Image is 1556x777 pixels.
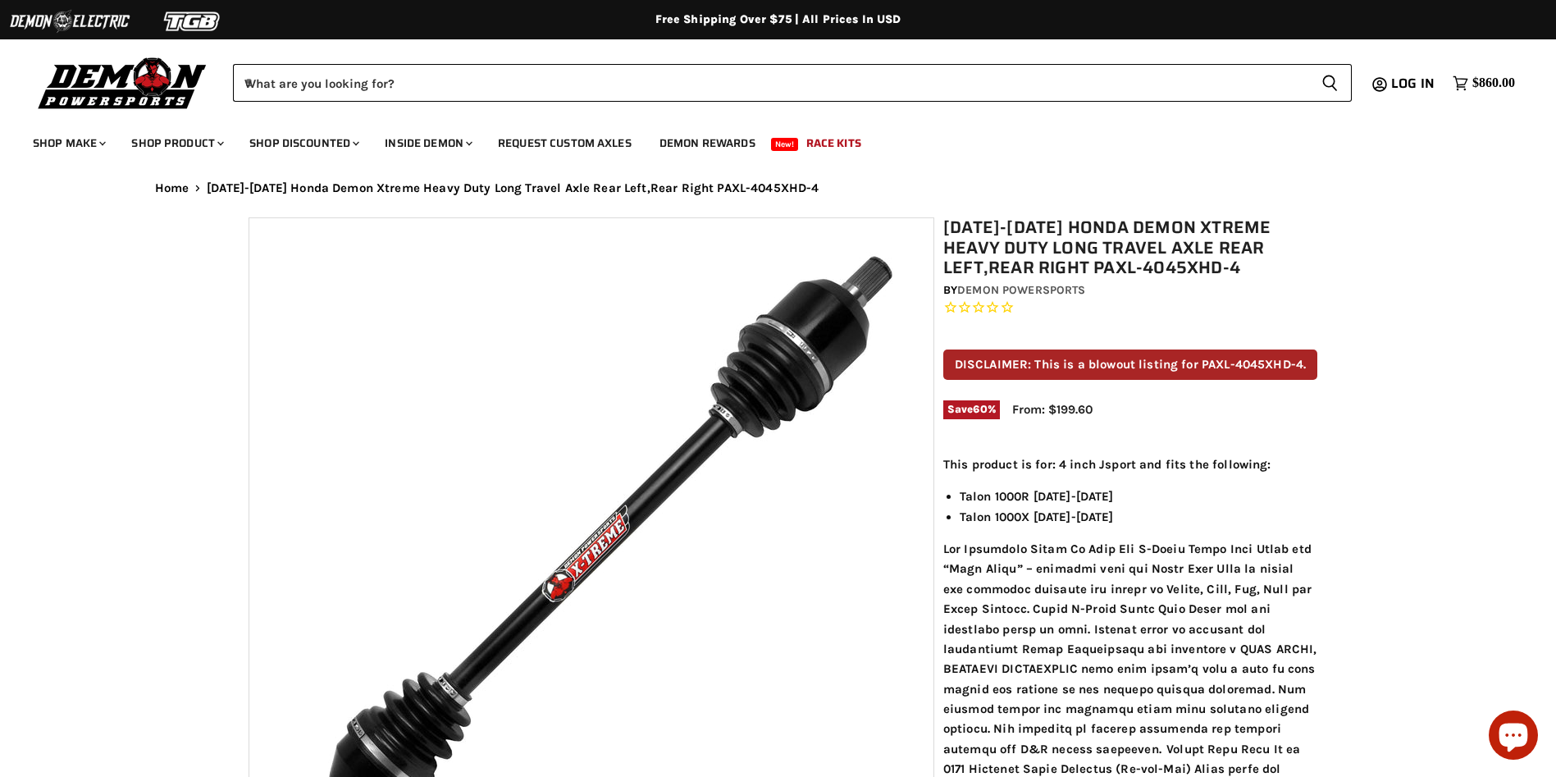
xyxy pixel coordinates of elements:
[647,126,768,160] a: Demon Rewards
[1384,76,1444,91] a: Log in
[1472,75,1515,91] span: $860.00
[943,281,1317,299] div: by
[207,181,819,195] span: [DATE]-[DATE] Honda Demon Xtreme Heavy Duty Long Travel Axle Rear Left,Rear Right PAXL-4045XHD-4
[943,455,1317,474] p: This product is for: 4 inch Jsport and fits the following:
[960,487,1317,506] li: Talon 1000R [DATE]-[DATE]
[960,507,1317,527] li: Talon 1000X [DATE]-[DATE]
[1391,73,1435,94] span: Log in
[122,12,1435,27] div: Free Shipping Over $75 | All Prices In USD
[21,126,116,160] a: Shop Make
[943,350,1317,380] p: DISCLAIMER: This is a blowout listing for PAXL-4045XHD-4.
[372,126,482,160] a: Inside Demon
[973,403,987,415] span: 60
[33,53,212,112] img: Demon Powersports
[1308,64,1352,102] button: Search
[8,6,131,37] img: Demon Electric Logo 2
[237,126,369,160] a: Shop Discounted
[771,138,799,151] span: New!
[122,181,1435,195] nav: Breadcrumbs
[1444,71,1523,95] a: $860.00
[233,64,1352,102] form: Product
[155,181,189,195] a: Home
[486,126,644,160] a: Request Custom Axles
[943,217,1317,278] h1: [DATE]-[DATE] Honda Demon Xtreme Heavy Duty Long Travel Axle Rear Left,Rear Right PAXL-4045XHD-4
[957,283,1085,297] a: Demon Powersports
[1012,402,1093,417] span: From: $199.60
[943,400,1000,418] span: Save %
[233,64,1308,102] input: When autocomplete results are available use up and down arrows to review and enter to select
[21,120,1511,160] ul: Main menu
[794,126,874,160] a: Race Kits
[119,126,234,160] a: Shop Product
[131,6,254,37] img: TGB Logo 2
[943,299,1317,317] span: Rated 0.0 out of 5 stars 0 reviews
[1484,711,1543,764] inbox-online-store-chat: Shopify online store chat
